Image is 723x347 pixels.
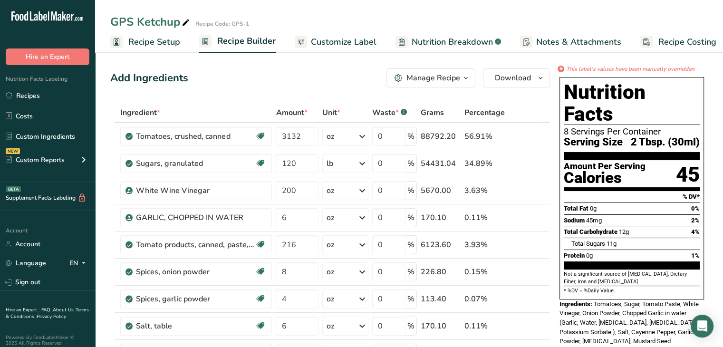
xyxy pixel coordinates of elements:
div: 34.89% [464,158,505,169]
div: GARLIC, CHOPPED IN WATER [136,212,255,223]
span: 0% [691,205,700,212]
div: 88792.20 [421,131,461,142]
button: Manage Recipe [386,68,475,87]
span: Total Sugars [571,240,605,247]
span: Protein [564,252,585,259]
div: Sugars, granulated [136,158,255,169]
div: Tomato products, canned, paste, without salt added (Includes foods for USDA's Food Distribution P... [136,239,255,251]
a: Notes & Attachments [520,31,621,53]
span: 2% [691,217,700,224]
span: Nutrition Breakdown [412,36,493,48]
div: oz [327,266,334,278]
div: Amount Per Serving [564,162,646,171]
span: 45mg [586,217,602,224]
div: 0.07% [464,293,505,305]
span: Recipe Setup [128,36,180,48]
span: Amount [276,107,307,118]
span: Customize Label [311,36,376,48]
div: oz [327,293,334,305]
a: Recipe Costing [640,31,716,53]
div: EN [69,258,89,269]
section: * %DV = %Daily Value. [564,286,700,295]
div: lb [327,158,333,169]
i: This label's values have been manually overridden [566,65,694,73]
span: Ingredient [120,107,160,118]
div: 226.80 [421,266,461,278]
span: 0g [586,252,593,259]
div: Add Ingredients [110,70,188,86]
a: Nutrition Breakdown [395,31,501,53]
div: 170.10 [421,212,461,223]
a: Recipe Builder [199,30,276,53]
div: Powered By FoodLabelMaker © 2025 All Rights Reserved [6,335,89,346]
span: Sodium [564,217,585,224]
span: 0g [590,205,597,212]
a: About Us . [53,307,76,313]
div: 6123.60 [421,239,461,251]
span: 11g [607,240,617,247]
div: Tomatoes, crushed, canned [136,131,255,142]
section: Not a significant source of [MEDICAL_DATA], Dietary Fiber, Iron and [MEDICAL_DATA] [564,270,700,286]
div: 3.63% [464,185,505,196]
a: Customize Label [295,31,376,53]
div: Recipe Code: GPS-1 [195,19,249,28]
a: Language [6,255,46,271]
a: Hire an Expert . [6,307,39,313]
div: Open Intercom Messenger [691,315,713,337]
div: White Wine Vinegar [136,185,255,196]
span: Ingredients: [559,300,592,308]
div: GPS Ketchup [110,13,192,30]
div: Spices, onion powder [136,266,255,278]
span: Total Fat [564,205,588,212]
span: Unit [322,107,340,118]
div: 0.11% [464,320,505,332]
span: Download [495,72,531,84]
div: oz [327,239,334,251]
span: Tomatoes, Sugar, Tomato Paste, White Vinegar, Onion Powder, Chopped Garlic in water (Garlic, Wate... [559,300,699,345]
div: BETA [6,186,21,192]
div: 8 Servings Per Container [564,127,700,136]
div: 56.91% [464,131,505,142]
button: Download [483,68,550,87]
div: 113.40 [421,293,461,305]
div: oz [327,131,334,142]
div: Calories [564,171,646,185]
div: Salt, table [136,320,255,332]
a: Terms & Conditions . [6,307,89,320]
div: Waste [372,107,407,118]
div: 0.15% [464,266,505,278]
div: oz [327,185,334,196]
a: FAQ . [41,307,53,313]
div: 3.93% [464,239,505,251]
div: NEW [6,148,20,154]
span: 2 Tbsp. (30ml) [631,136,700,148]
span: Notes & Attachments [536,36,621,48]
div: 54431.04 [421,158,461,169]
div: oz [327,320,334,332]
span: Grams [421,107,444,118]
div: oz [327,212,334,223]
div: 5670.00 [421,185,461,196]
div: Spices, garlic powder [136,293,255,305]
div: 0.11% [464,212,505,223]
span: 12g [619,228,629,235]
div: Manage Recipe [406,72,460,84]
span: Recipe Costing [658,36,716,48]
span: Recipe Builder [217,35,276,48]
h1: Nutrition Facts [564,81,700,125]
div: 45 [676,162,700,187]
button: Hire an Expert [6,48,89,65]
span: Serving Size [564,136,623,148]
div: Custom Reports [6,155,65,165]
section: % DV* [564,191,700,202]
a: Privacy Policy [37,313,66,320]
span: Percentage [464,107,505,118]
span: 1% [691,252,700,259]
a: Recipe Setup [110,31,180,53]
span: 4% [691,228,700,235]
div: 170.10 [421,320,461,332]
span: Total Carbohydrate [564,228,617,235]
